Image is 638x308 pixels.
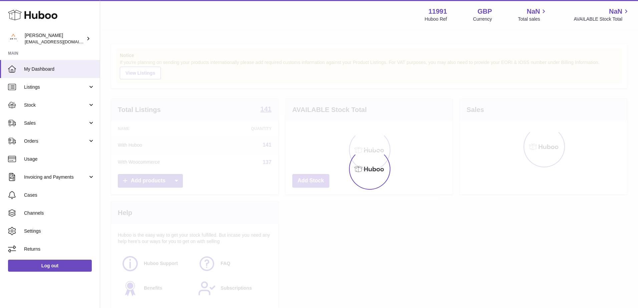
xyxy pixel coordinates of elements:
span: Sales [24,120,88,126]
span: Cases [24,192,95,198]
strong: 11991 [428,7,447,16]
div: [PERSON_NAME] [25,32,85,45]
span: Returns [24,246,95,252]
span: NaN [609,7,622,16]
div: Huboo Ref [425,16,447,22]
a: Log out [8,260,92,272]
span: Channels [24,210,95,216]
span: My Dashboard [24,66,95,72]
span: Total sales [518,16,548,22]
img: info@an-y1.com [8,34,18,44]
span: AVAILABLE Stock Total [574,16,630,22]
span: Settings [24,228,95,234]
a: NaN AVAILABLE Stock Total [574,7,630,22]
strong: GBP [477,7,492,16]
span: Invoicing and Payments [24,174,88,180]
span: Listings [24,84,88,90]
span: Usage [24,156,95,162]
a: NaN Total sales [518,7,548,22]
span: Stock [24,102,88,108]
span: NaN [527,7,540,16]
div: Currency [473,16,492,22]
span: Orders [24,138,88,144]
span: [EMAIL_ADDRESS][DOMAIN_NAME] [25,39,98,44]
